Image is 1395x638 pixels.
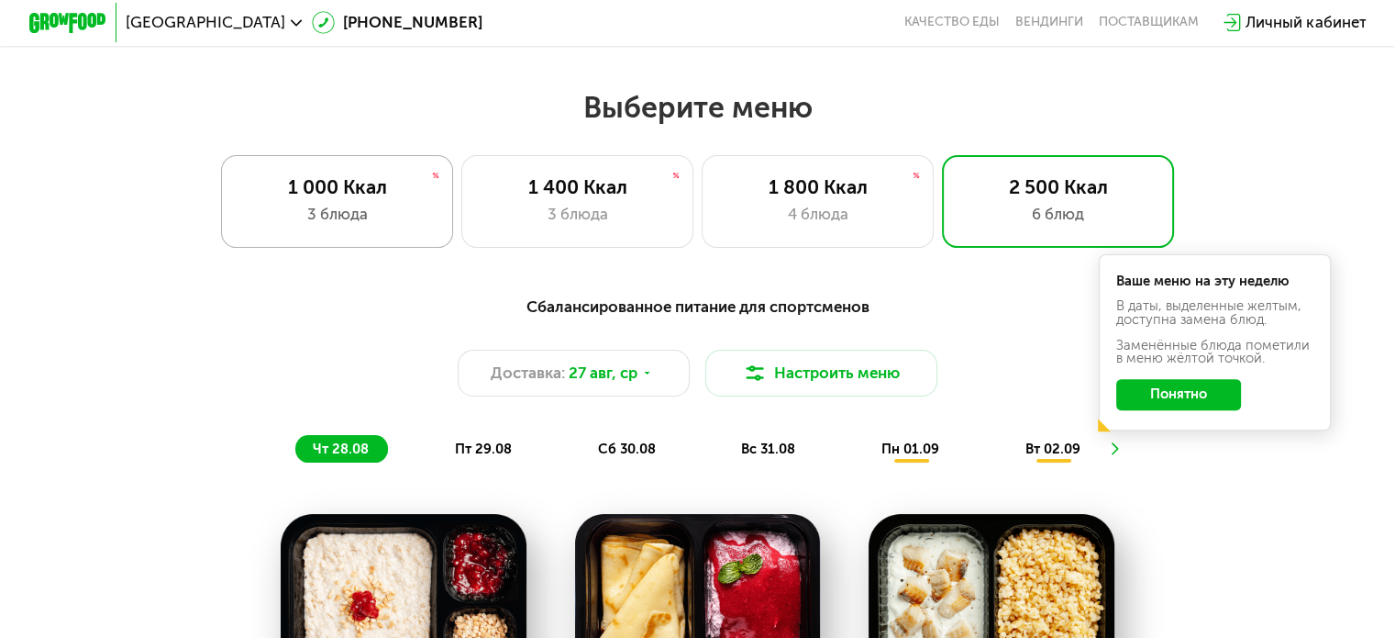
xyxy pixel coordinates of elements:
div: 1 000 Ккал [241,175,433,198]
span: чт 28.08 [313,441,369,457]
div: В даты, выделенные желтым, доступна замена блюд. [1116,299,1314,327]
span: сб 30.08 [598,441,656,457]
div: Личный кабинет [1246,11,1366,34]
div: 3 блюда [241,203,433,226]
a: Вендинги [1015,15,1083,30]
span: 27 авг, ср [569,362,637,385]
span: вт 02.09 [1025,441,1080,457]
span: Доставка: [491,362,565,385]
div: 2 500 Ккал [962,175,1154,198]
div: 1 400 Ккал [482,175,673,198]
button: Настроить меню [705,350,938,397]
button: Понятно [1116,379,1241,410]
div: 6 блюд [962,203,1154,226]
div: Ваше меню на эту неделю [1116,274,1314,288]
span: вс 31.08 [741,441,795,457]
h2: Выберите меню [62,89,1334,126]
div: Заменённые блюда пометили в меню жёлтой точкой. [1116,339,1314,366]
div: 1 800 Ккал [722,175,913,198]
a: [PHONE_NUMBER] [312,11,482,34]
div: поставщикам [1099,15,1199,30]
span: [GEOGRAPHIC_DATA] [126,15,285,30]
div: Сбалансированное питание для спортсменов [124,295,1271,319]
span: пн 01.09 [881,441,939,457]
div: 4 блюда [722,203,913,226]
a: Качество еды [904,15,1000,30]
div: 3 блюда [482,203,673,226]
span: пт 29.08 [455,441,512,457]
